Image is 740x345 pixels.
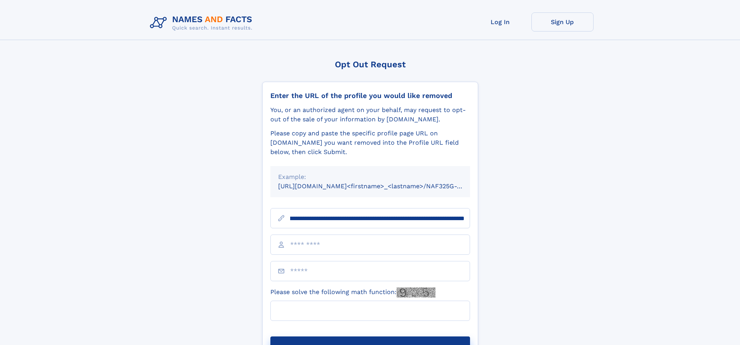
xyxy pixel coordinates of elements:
[147,12,259,33] img: Logo Names and Facts
[270,105,470,124] div: You, or an authorized agent on your behalf, may request to opt-out of the sale of your informatio...
[469,12,531,32] a: Log In
[278,182,485,190] small: [URL][DOMAIN_NAME]<firstname>_<lastname>/NAF325G-xxxxxxxx
[270,129,470,157] div: Please copy and paste the specific profile page URL on [DOMAIN_NAME] you want removed into the Pr...
[531,12,594,32] a: Sign Up
[270,91,470,100] div: Enter the URL of the profile you would like removed
[270,287,435,298] label: Please solve the following math function:
[262,60,478,69] div: Opt Out Request
[278,172,462,182] div: Example:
